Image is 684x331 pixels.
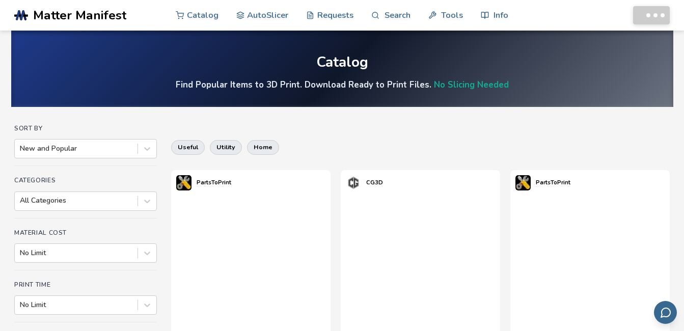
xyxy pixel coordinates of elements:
img: CG3D's profile [346,175,361,190]
img: PartsToPrint's profile [176,175,191,190]
h4: Material Cost [14,229,157,236]
button: utility [210,140,242,154]
button: Send feedback via email [654,301,677,324]
input: No Limit [20,301,22,309]
img: PartsToPrint's profile [515,175,531,190]
h4: Find Popular Items to 3D Print. Download Ready to Print Files. [176,79,509,91]
p: CG3D [366,177,383,188]
input: All Categories [20,197,22,205]
button: useful [171,140,205,154]
h4: Sort By [14,125,157,132]
a: PartsToPrint's profilePartsToPrint [171,170,236,196]
input: New and Popular [20,145,22,153]
a: CG3D's profileCG3D [341,170,388,196]
div: Catalog [316,54,368,70]
input: No Limit [20,249,22,257]
a: No Slicing Needed [434,79,509,91]
span: Matter Manifest [33,8,126,22]
h4: Categories [14,177,157,184]
p: PartsToPrint [536,177,570,188]
button: home [247,140,279,154]
a: PartsToPrint's profilePartsToPrint [510,170,576,196]
p: PartsToPrint [197,177,231,188]
h4: Print Time [14,281,157,288]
